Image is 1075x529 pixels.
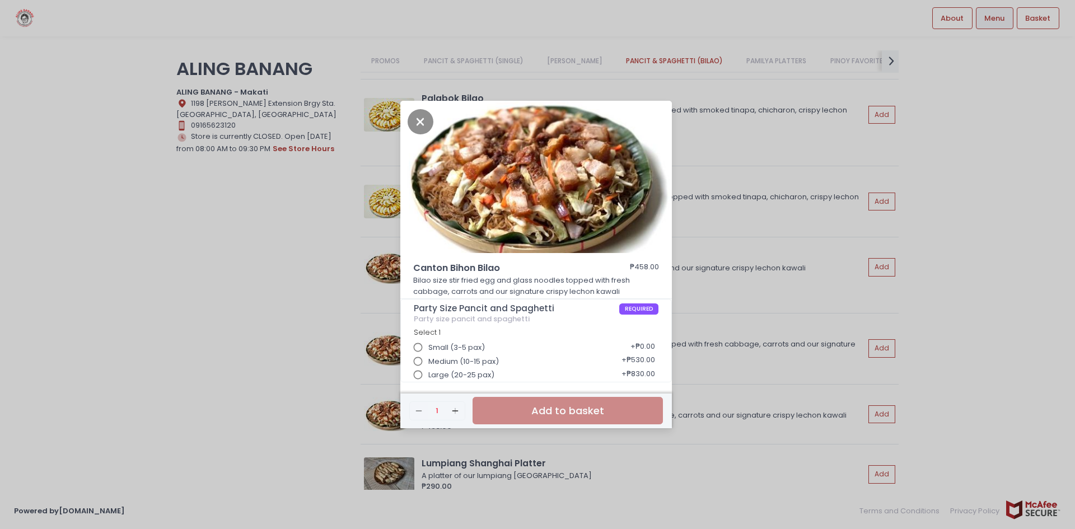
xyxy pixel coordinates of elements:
[428,342,485,353] span: Small (3-5 pax)
[413,275,660,297] p: Bilao size stir fried egg and glass noodles topped with fresh cabbage, carrots and our signature ...
[414,303,619,313] span: Party Size Pancit and Spaghetti
[619,303,659,315] span: REQUIRED
[473,397,663,424] button: Add to basket
[413,261,598,275] span: Canton Bihon Bilao
[627,337,658,358] div: + ₱0.00
[414,315,659,324] div: Party size pancit and spaghetti
[428,369,494,381] span: Large (20-25 pax)
[428,356,499,367] span: Medium (10-15 pax)
[408,115,433,127] button: Close
[630,261,659,275] div: ₱458.00
[414,327,441,337] span: Select 1
[618,364,658,386] div: + ₱830.00
[618,351,658,372] div: + ₱530.00
[400,101,672,253] img: Canton Bihon Bilao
